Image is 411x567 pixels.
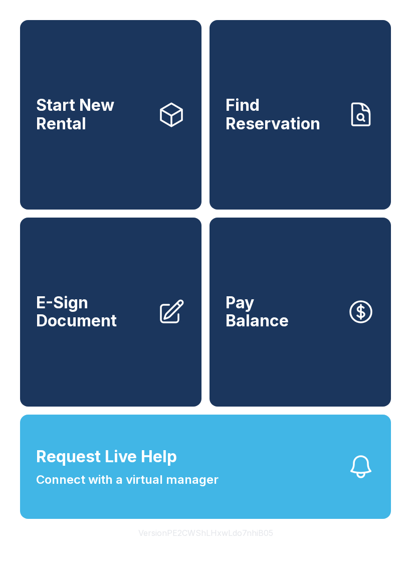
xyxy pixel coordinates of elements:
button: VersionPE2CWShLHxwLdo7nhiB05 [130,519,281,547]
a: PayBalance [210,218,391,407]
span: Start New Rental [36,96,149,133]
span: E-Sign Document [36,294,149,330]
button: Request Live HelpConnect with a virtual manager [20,415,391,519]
span: Connect with a virtual manager [36,471,219,489]
a: Find Reservation [210,20,391,210]
span: Find Reservation [226,96,339,133]
span: Request Live Help [36,445,177,469]
a: Start New Rental [20,20,201,210]
span: Pay Balance [226,294,289,330]
a: E-Sign Document [20,218,201,407]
